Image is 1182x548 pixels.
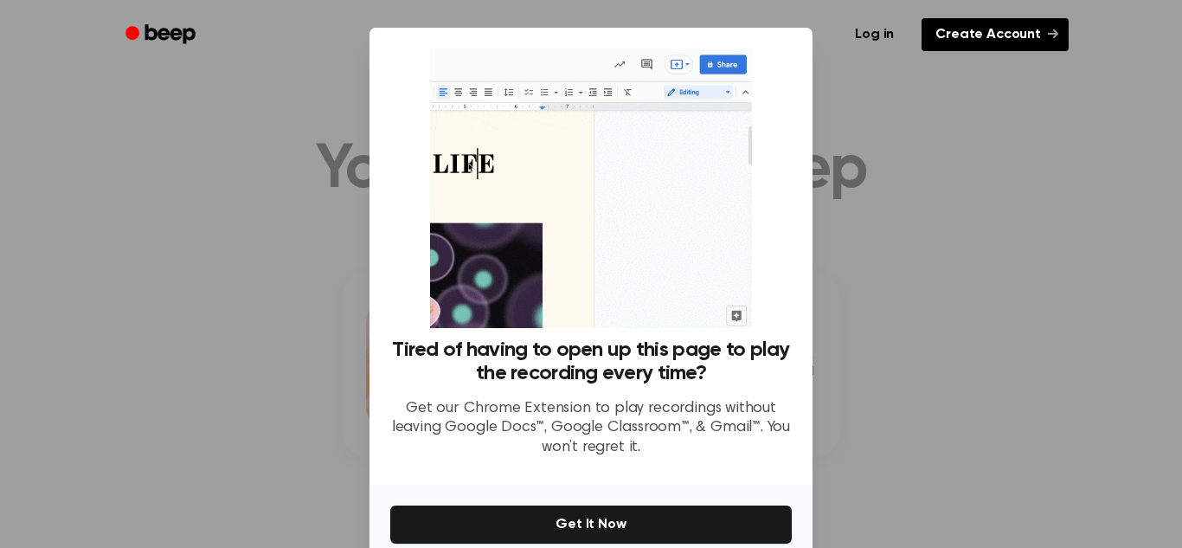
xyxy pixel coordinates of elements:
button: Get It Now [390,506,792,544]
a: Create Account [922,18,1069,51]
p: Get our Chrome Extension to play recordings without leaving Google Docs™, Google Classroom™, & Gm... [390,399,792,458]
img: Beep extension in action [430,48,751,328]
a: Log in [838,15,911,55]
h3: Tired of having to open up this page to play the recording every time? [390,338,792,385]
a: Beep [113,18,211,52]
